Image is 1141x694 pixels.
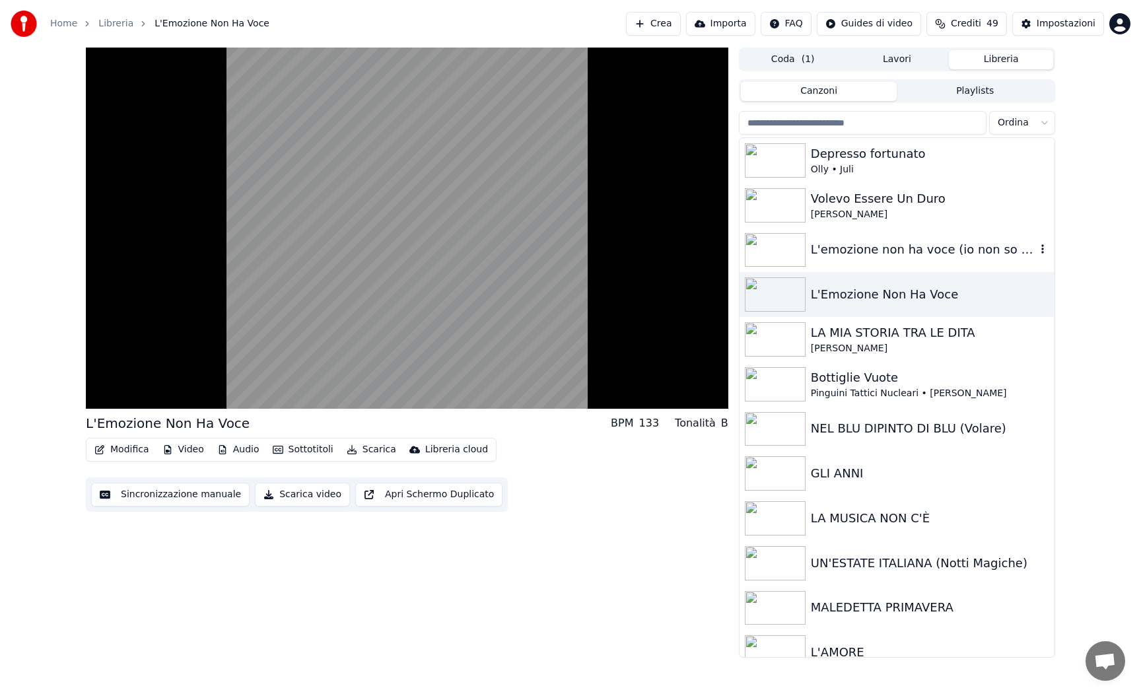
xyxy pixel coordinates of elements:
[811,419,1049,438] div: NEL BLU DIPINTO DI BLU (Volare)
[802,53,815,66] span: ( 1 )
[50,17,269,30] nav: breadcrumb
[355,483,502,506] button: Apri Schermo Duplicato
[686,12,755,36] button: Importa
[341,440,401,459] button: Scarica
[741,82,897,101] button: Canzoni
[212,440,265,459] button: Audio
[425,443,488,456] div: Libreria cloud
[721,415,728,431] div: B
[897,82,1053,101] button: Playlists
[98,17,133,30] a: Libreria
[811,285,1049,304] div: L'Emozione Non Ha Voce
[626,12,680,36] button: Crea
[255,483,350,506] button: Scarica video
[811,240,1036,259] div: L'emozione non ha voce (io non so parlar d'amore)
[811,342,1049,355] div: [PERSON_NAME]
[50,17,77,30] a: Home
[91,483,250,506] button: Sincronizzazione manuale
[11,11,37,37] img: youka
[951,17,981,30] span: Crediti
[817,12,921,36] button: Guides di video
[1012,12,1104,36] button: Impostazioni
[811,464,1049,483] div: GLI ANNI
[811,554,1049,573] div: UN'ESTATE ITALIANA (Notti Magiche)
[986,17,998,30] span: 49
[89,440,155,459] button: Modifica
[811,598,1049,617] div: MALEDETTA PRIMAVERA
[811,643,1049,662] div: L'AMORE
[675,415,716,431] div: Tonalità
[811,208,1049,221] div: [PERSON_NAME]
[949,50,1053,69] button: Libreria
[639,415,660,431] div: 133
[157,440,209,459] button: Video
[86,414,250,433] div: L'Emozione Non Ha Voce
[1037,17,1095,30] div: Impostazioni
[611,415,633,431] div: BPM
[998,116,1029,129] span: Ordina
[926,12,1007,36] button: Crediti49
[811,509,1049,528] div: LA MUSICA NON C'È
[761,12,812,36] button: FAQ
[811,368,1049,387] div: Bottiglie Vuote
[811,387,1049,400] div: Pinguini Tattici Nucleari • [PERSON_NAME]
[811,190,1049,208] div: Volevo Essere Un Duro
[811,324,1049,342] div: LA MIA STORIA TRA LE DITA
[267,440,339,459] button: Sottotitoli
[1086,641,1125,681] div: Aprire la chat
[811,145,1049,163] div: Depresso fortunato
[741,50,845,69] button: Coda
[155,17,269,30] span: L'Emozione Non Ha Voce
[845,50,950,69] button: Lavori
[811,163,1049,176] div: Olly • Juli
